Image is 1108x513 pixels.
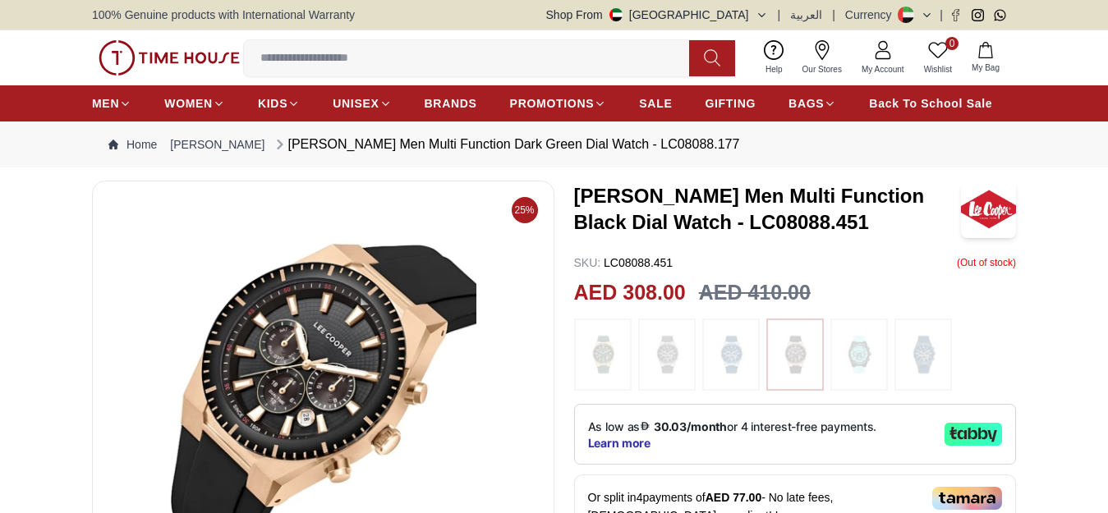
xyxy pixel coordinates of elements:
[972,9,984,21] a: Instagram
[164,95,213,112] span: WOMEN
[903,327,944,382] img: ...
[710,327,752,382] img: ...
[940,7,943,23] span: |
[914,37,962,79] a: 0Wishlist
[99,40,240,76] img: ...
[510,95,595,112] span: PROMOTIONS
[92,7,355,23] span: 100% Genuine products with International Warranty
[788,95,824,112] span: BAGS
[639,89,672,118] a: SALE
[699,277,811,309] h3: AED 410.00
[646,327,687,382] img: ...
[510,89,607,118] a: PROMOTIONS
[945,37,959,50] span: 0
[258,89,300,118] a: KIDS
[759,63,789,76] span: Help
[839,327,880,382] img: ...
[425,95,477,112] span: BRANDS
[962,39,1009,77] button: My Bag
[92,89,131,118] a: MEN
[92,95,119,112] span: MEN
[170,136,264,153] a: [PERSON_NAME]
[574,183,962,236] h3: [PERSON_NAME] Men Multi Function Black Dial Watch - LC08088.451
[333,95,379,112] span: UNISEX
[705,89,756,118] a: GIFTING
[164,89,225,118] a: WOMEN
[639,95,672,112] span: SALE
[869,95,992,112] span: Back To School Sale
[574,254,674,271] p: LC08088.451
[957,254,1016,271] p: ( Out of stock )
[512,197,538,223] span: 25%
[609,8,623,21] img: United Arab Emirates
[705,95,756,112] span: GIFTING
[994,9,1006,21] a: Whatsapp
[92,121,1016,167] nav: Breadcrumb
[425,89,477,118] a: BRANDS
[965,62,1006,74] span: My Bag
[272,135,740,154] div: [PERSON_NAME] Men Multi Function Dark Green Dial Watch - LC08088.177
[790,7,822,23] button: العربية
[949,9,962,21] a: Facebook
[258,95,287,112] span: KIDS
[546,7,768,23] button: Shop From[GEOGRAPHIC_DATA]
[333,89,391,118] a: UNISEX
[793,37,852,79] a: Our Stores
[775,327,816,382] img: ...
[917,63,959,76] span: Wishlist
[869,89,992,118] a: Back To School Sale
[778,7,781,23] span: |
[756,37,793,79] a: Help
[845,7,899,23] div: Currency
[961,181,1016,238] img: LEE COOPER Men Multi Function Black Dial Watch - LC08088.451
[788,89,836,118] a: BAGS
[796,63,848,76] span: Our Stores
[582,327,623,382] img: ...
[574,256,601,269] span: SKU :
[932,487,1002,510] img: Tamara
[832,7,835,23] span: |
[706,491,761,504] span: AED 77.00
[574,277,686,309] h2: AED 308.00
[855,63,911,76] span: My Account
[108,136,157,153] a: Home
